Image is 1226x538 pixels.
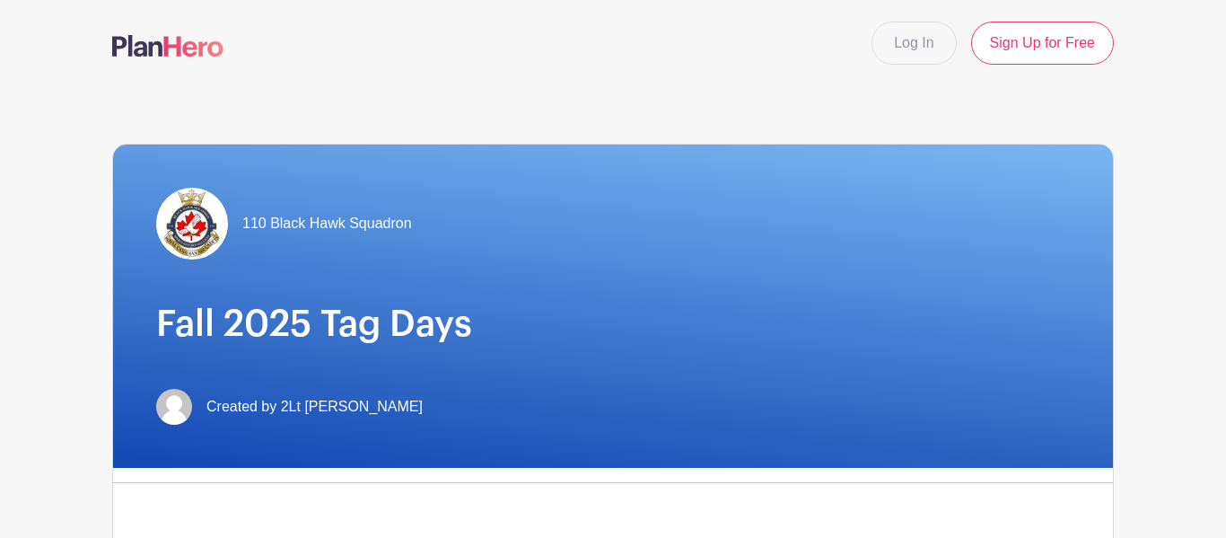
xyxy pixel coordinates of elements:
[206,396,423,418] span: Created by 2Lt [PERSON_NAME]
[871,22,956,65] a: Log In
[971,22,1114,65] a: Sign Up for Free
[112,35,223,57] img: logo-507f7623f17ff9eddc593b1ce0a138ce2505c220e1c5a4e2b4648c50719b7d32.svg
[156,303,1070,346] h1: Fall 2025 Tag Days
[156,188,228,260] img: Sqn%20Crest.jpg
[242,213,412,234] span: 110 Black Hawk Squadron
[156,389,192,425] img: default-ce2991bfa6775e67f084385cd625a349d9dcbb7a52a09fb2fda1e96e2d18dcdb.png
